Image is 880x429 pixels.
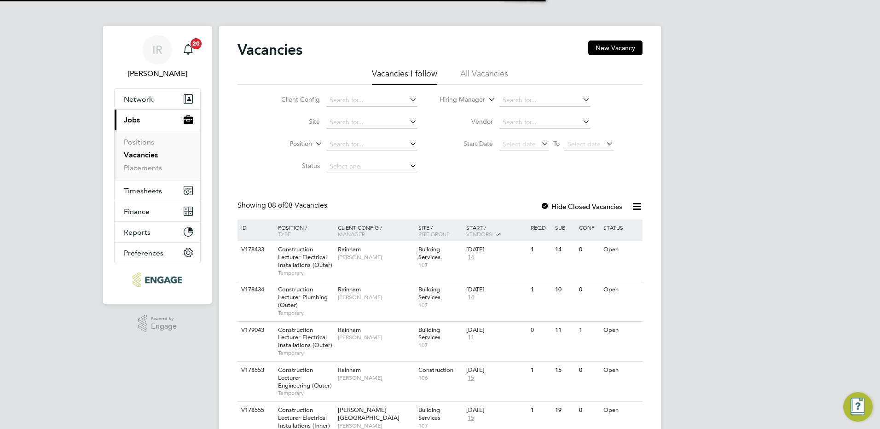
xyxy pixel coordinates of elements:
[338,366,361,374] span: Rainham
[432,95,485,104] label: Hiring Manager
[115,110,200,130] button: Jobs
[577,362,601,379] div: 0
[179,35,197,64] a: 20
[466,246,526,254] div: [DATE]
[278,285,328,309] span: Construction Lecturer Plumbing (Outer)
[418,342,462,349] span: 107
[416,220,464,242] div: Site /
[843,392,873,422] button: Engage Resource Center
[326,94,417,107] input: Search for...
[239,402,271,419] div: V178555
[124,207,150,216] span: Finance
[466,230,492,238] span: Vendors
[553,322,577,339] div: 11
[124,116,140,124] span: Jobs
[115,130,200,180] div: Jobs
[268,201,327,210] span: 08 Vacancies
[553,281,577,298] div: 10
[338,285,361,293] span: Rainham
[553,362,577,379] div: 15
[115,180,200,201] button: Timesheets
[278,230,291,238] span: Type
[528,322,552,339] div: 0
[466,414,475,422] span: 15
[440,139,493,148] label: Start Date
[271,220,336,242] div: Position /
[601,402,641,419] div: Open
[278,366,332,389] span: Construction Lecturer Engineering (Outer)
[267,162,320,170] label: Status
[278,245,332,269] span: Construction Lecturer Electrical Installations (Outer)
[466,374,475,382] span: 15
[338,254,414,261] span: [PERSON_NAME]
[124,249,163,257] span: Preferences
[338,245,361,253] span: Rainham
[567,140,601,148] span: Select date
[278,269,333,277] span: Temporary
[466,406,526,414] div: [DATE]
[151,323,177,330] span: Engage
[528,281,552,298] div: 1
[466,286,526,294] div: [DATE]
[418,374,462,382] span: 106
[577,322,601,339] div: 1
[466,334,475,342] span: 11
[577,281,601,298] div: 0
[124,163,162,172] a: Placements
[103,26,212,304] nav: Main navigation
[528,362,552,379] div: 1
[550,138,562,150] span: To
[152,44,162,56] span: IR
[191,38,202,49] span: 20
[601,322,641,339] div: Open
[151,315,177,323] span: Powered by
[528,402,552,419] div: 1
[540,202,622,211] label: Hide Closed Vacancies
[528,220,552,235] div: Reqd
[338,294,414,301] span: [PERSON_NAME]
[115,201,200,221] button: Finance
[464,220,528,243] div: Start /
[418,261,462,269] span: 107
[267,95,320,104] label: Client Config
[601,220,641,235] div: Status
[553,220,577,235] div: Sub
[326,160,417,173] input: Select one
[338,334,414,341] span: [PERSON_NAME]
[268,201,284,210] span: 08 of
[466,326,526,334] div: [DATE]
[601,241,641,258] div: Open
[503,140,536,148] span: Select date
[466,294,475,301] span: 14
[418,366,453,374] span: Construction
[577,220,601,235] div: Conf
[115,89,200,109] button: Network
[577,241,601,258] div: 0
[124,151,158,159] a: Vacancies
[114,68,201,79] span: Ian Rist
[466,366,526,374] div: [DATE]
[124,95,153,104] span: Network
[115,243,200,263] button: Preferences
[440,117,493,126] label: Vendor
[237,41,302,59] h2: Vacancies
[553,241,577,258] div: 14
[326,138,417,151] input: Search for...
[601,362,641,379] div: Open
[278,326,332,349] span: Construction Lecturer Electrical Installations (Outer)
[528,241,552,258] div: 1
[133,272,182,287] img: ncclondon-logo-retina.png
[466,254,475,261] span: 14
[338,326,361,334] span: Rainham
[115,222,200,242] button: Reports
[114,35,201,79] a: IR[PERSON_NAME]
[124,138,154,146] a: Positions
[259,139,312,149] label: Position
[278,349,333,357] span: Temporary
[237,201,329,210] div: Showing
[239,362,271,379] div: V178553
[278,309,333,317] span: Temporary
[553,402,577,419] div: 19
[418,230,450,238] span: Site Group
[338,230,365,238] span: Manager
